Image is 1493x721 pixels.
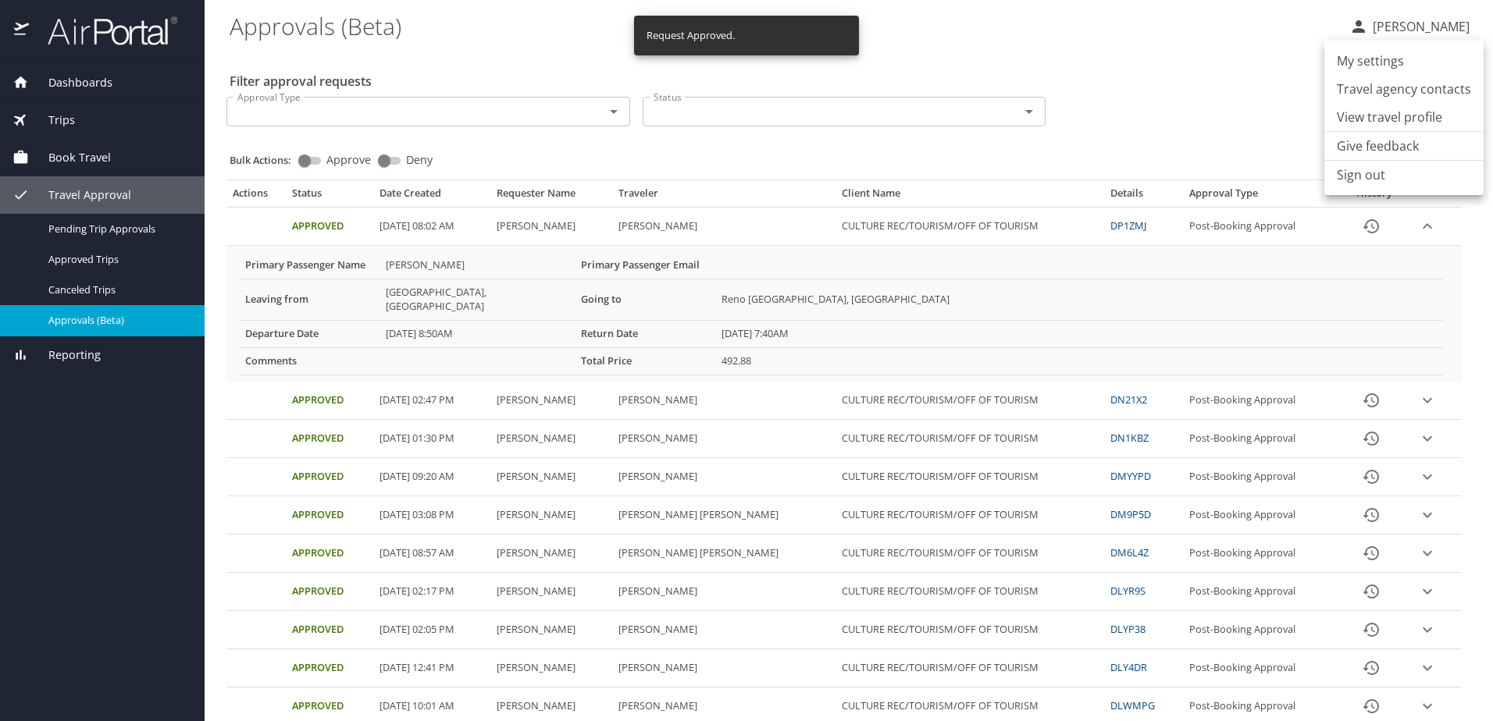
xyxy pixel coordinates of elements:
a: My settings [1324,47,1484,75]
li: Sign out [1324,161,1484,189]
a: View travel profile [1324,103,1484,131]
a: Give feedback [1337,137,1419,155]
a: Travel agency contacts [1324,75,1484,103]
